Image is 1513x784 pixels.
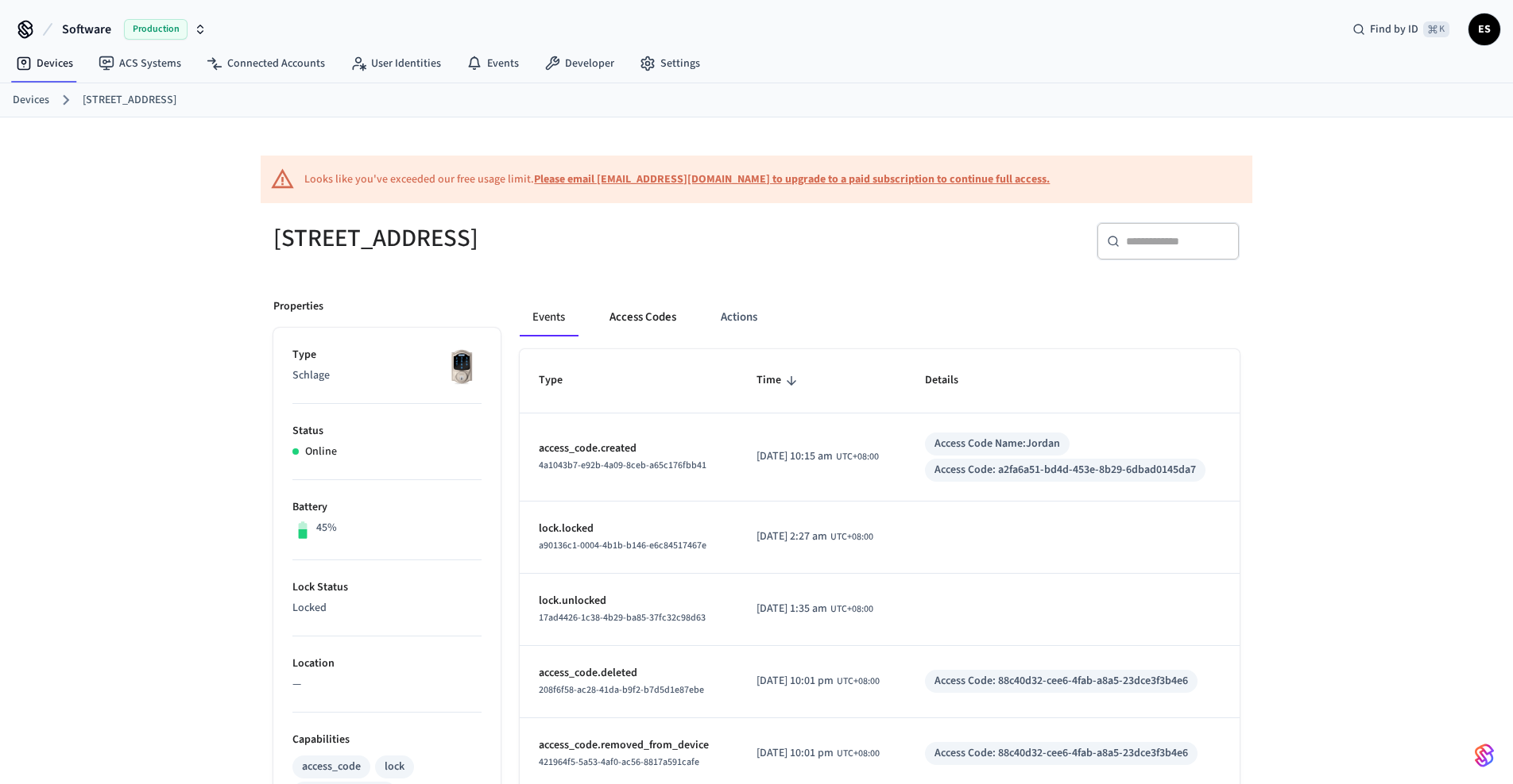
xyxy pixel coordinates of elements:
span: UTC+08:00 [830,602,873,617]
span: Details [925,368,979,393]
div: Access Code: a2fa6a51-bd4d-453e-8b29-6dbad0145da7 [934,462,1196,478]
div: ant example [520,298,1240,336]
div: Find by ID⌘ K [1340,15,1462,44]
button: Actions [708,298,770,336]
span: ⌘ K [1423,21,1449,37]
button: Events [520,298,578,336]
span: [DATE] 10:01 pm [756,745,834,762]
a: Devices [3,49,86,78]
span: Software [62,20,111,39]
span: [DATE] 10:15 am [756,448,833,465]
span: 421964f5-5a53-4af0-ac56-8817a591cafe [539,755,699,769]
span: [DATE] 1:35 am [756,601,827,617]
p: 45% [316,520,337,536]
a: Please email [EMAIL_ADDRESS][DOMAIN_NAME] to upgrade to a paid subscription to continue full access. [534,171,1050,187]
div: access_code [302,759,361,775]
div: Access Code Name: Jordan [934,436,1060,452]
div: Etc/GMT-8 [756,673,880,690]
p: Locked [292,600,482,617]
span: [DATE] 10:01 pm [756,673,834,690]
span: Find by ID [1370,21,1418,37]
span: UTC+08:00 [837,674,880,689]
span: ES [1470,15,1499,44]
div: Access Code: 88c40d32-cee6-4fab-a8a5-23dce3f3b4e6 [934,745,1188,762]
button: ES [1468,13,1500,45]
p: access_code.deleted [539,665,718,682]
p: Location [292,655,482,672]
p: Lock Status [292,579,482,596]
a: Devices [13,92,49,109]
p: Type [292,347,482,363]
p: lock.unlocked [539,593,718,609]
div: Etc/GMT-8 [756,745,880,762]
div: Etc/GMT-8 [756,448,879,465]
a: Developer [532,49,627,78]
span: UTC+08:00 [830,530,873,544]
div: Etc/GMT-8 [756,601,873,617]
span: Time [756,368,802,393]
span: UTC+08:00 [837,747,880,761]
img: SeamLogoGradient.69752ec5.svg [1475,743,1494,768]
button: Access Codes [597,298,689,336]
p: Properties [273,298,323,315]
a: Settings [627,49,713,78]
div: Looks like you've exceeded our free usage limit. [304,171,1050,188]
p: access_code.created [539,440,718,457]
a: ACS Systems [86,49,194,78]
p: Status [292,423,482,440]
h5: [STREET_ADDRESS] [273,222,747,255]
span: 17ad4426-1c38-4b29-ba85-37fc32c98d63 [539,611,706,625]
span: 4a1043b7-e92b-4a09-8ceb-a65c176fbb41 [539,459,706,472]
span: UTC+08:00 [836,450,879,464]
div: Etc/GMT-8 [756,528,873,545]
span: 208f6f58-ac28-41da-b9f2-b7d5d1e87ebe [539,683,704,697]
span: Production [124,19,188,40]
p: lock.locked [539,521,718,537]
a: Events [454,49,532,78]
span: a90136c1-0004-4b1b-b146-e6c84517467e [539,539,706,552]
span: Type [539,368,583,393]
p: Schlage [292,367,482,384]
div: Access Code: 88c40d32-cee6-4fab-a8a5-23dce3f3b4e6 [934,673,1188,690]
span: [DATE] 2:27 am [756,528,827,545]
div: lock [385,759,404,775]
a: User Identities [338,49,454,78]
p: access_code.removed_from_device [539,737,718,754]
a: Connected Accounts [194,49,338,78]
p: Capabilities [292,732,482,748]
a: [STREET_ADDRESS] [83,92,176,109]
img: Schlage Sense Smart Deadbolt with Camelot Trim, Front [442,347,482,386]
p: Battery [292,499,482,516]
p: Online [305,444,337,460]
p: — [292,676,482,693]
